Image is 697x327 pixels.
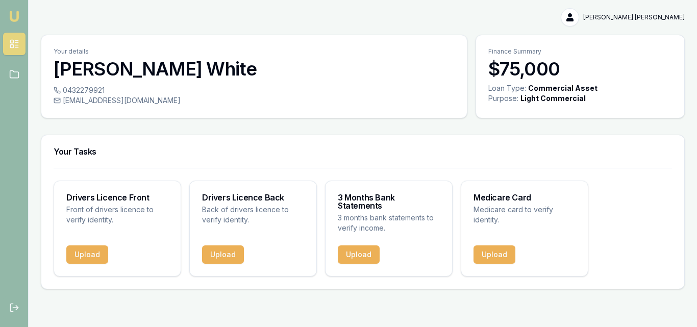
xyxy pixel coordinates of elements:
[63,95,181,106] span: [EMAIL_ADDRESS][DOMAIN_NAME]
[202,193,304,202] h3: Drivers Licence Back
[474,245,515,264] button: Upload
[338,245,380,264] button: Upload
[202,245,244,264] button: Upload
[488,93,518,104] div: Purpose:
[474,205,576,225] p: Medicare card to verify identity.
[63,85,105,95] span: 0432279921
[474,193,576,202] h3: Medicare Card
[338,193,440,210] h3: 3 Months Bank Statements
[520,93,586,104] div: Light Commercial
[8,10,20,22] img: emu-icon-u.png
[54,47,455,56] p: Your details
[66,205,168,225] p: Front of drivers licence to verify identity.
[488,47,672,56] p: Finance Summary
[66,245,108,264] button: Upload
[528,83,598,93] div: Commercial Asset
[488,59,672,79] h3: $75,000
[338,213,440,233] p: 3 months bank statements to verify income.
[54,59,455,79] h3: [PERSON_NAME] White
[583,13,685,21] span: [PERSON_NAME] [PERSON_NAME]
[54,147,672,156] h3: Your Tasks
[202,205,304,225] p: Back of drivers licence to verify identity.
[488,83,526,93] div: Loan Type:
[66,193,168,202] h3: Drivers Licence Front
